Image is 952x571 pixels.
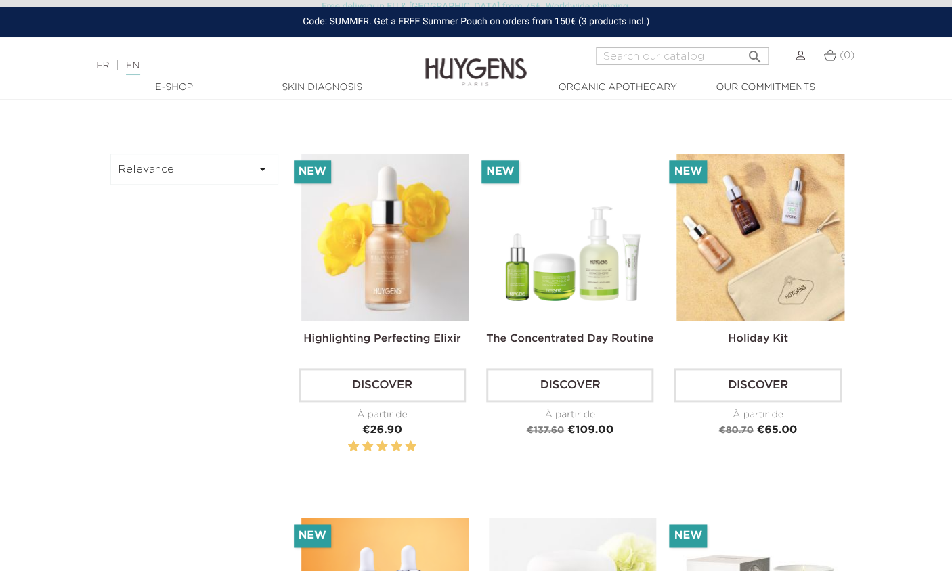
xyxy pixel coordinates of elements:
[425,36,527,88] img: Huygens
[303,334,460,344] a: Highlighting Perfecting Elixir
[486,368,653,402] a: Discover
[348,438,359,455] label: 1
[376,438,387,455] label: 3
[669,160,706,183] li: New
[486,408,653,422] div: À partir de
[674,368,841,402] a: Discover
[255,161,271,177] i: 
[301,154,469,321] img: Highlighting Perfecting Elixir
[110,154,278,185] button: Relevance
[747,45,763,61] i: 
[676,154,844,321] img: Holiday kit
[743,43,767,62] button: 
[697,81,833,95] a: Our commitments
[756,425,797,436] span: €65.00
[481,160,519,183] li: New
[89,58,387,74] div: |
[254,81,389,95] a: Skin Diagnosis
[840,51,854,60] span: (0)
[669,524,706,547] li: New
[96,61,109,70] a: FR
[362,425,402,436] span: €26.90
[294,160,331,183] li: New
[526,426,563,435] span: €137.60
[106,81,242,95] a: E-Shop
[550,81,685,95] a: Organic Apothecary
[718,426,753,435] span: €80.70
[489,154,656,321] img: The Concentrated Day Routine
[294,524,331,547] li: New
[486,334,653,344] a: The Concentrated Day Routine
[391,438,402,455] label: 4
[728,334,788,344] a: Holiday Kit
[299,408,466,422] div: À partir de
[299,368,466,402] a: Discover
[567,425,613,436] span: €109.00
[596,47,769,65] input: Search
[674,408,841,422] div: À partir de
[362,438,373,455] label: 2
[405,438,416,455] label: 5
[126,61,139,75] a: EN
